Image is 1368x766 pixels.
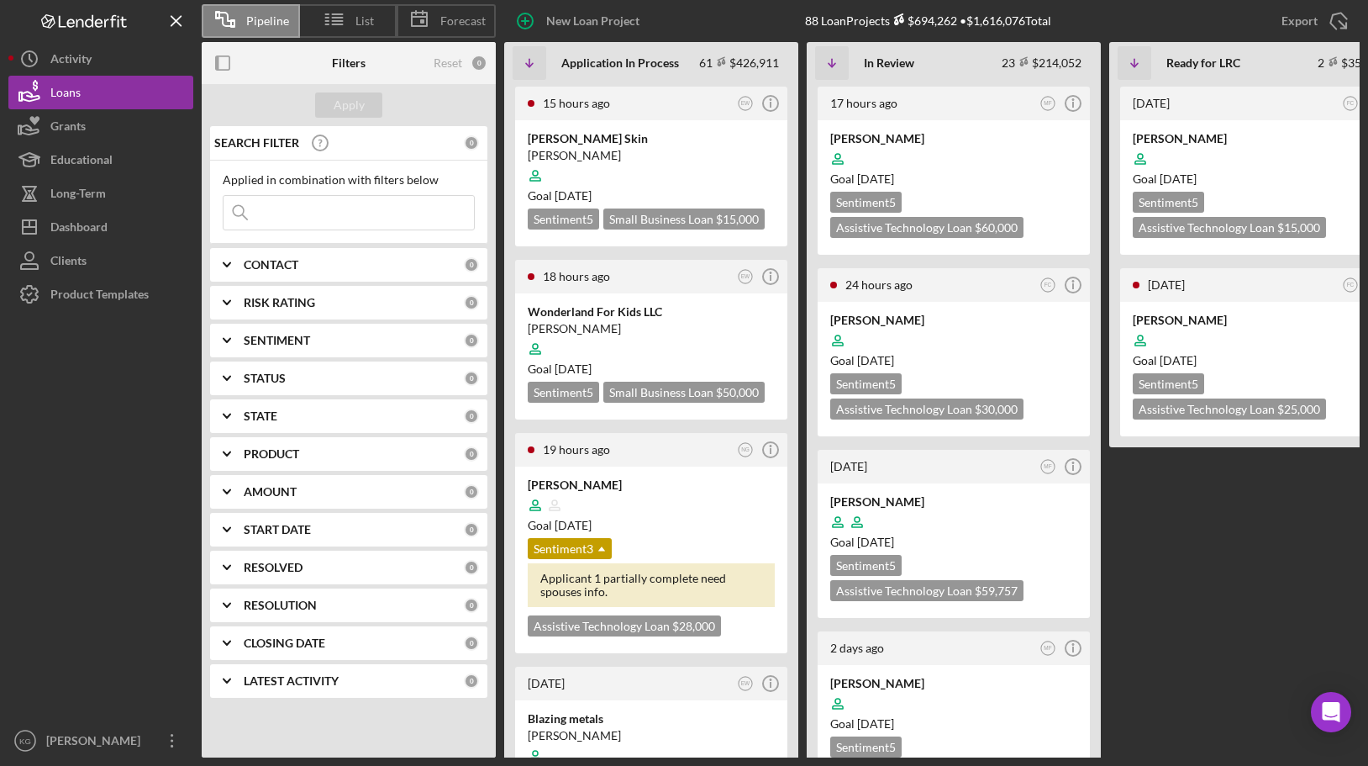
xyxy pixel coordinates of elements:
div: [PERSON_NAME] [528,147,775,164]
div: Wonderland For Kids LLC [528,304,775,320]
span: Goal [1133,353,1197,367]
div: 61 $426,911 [699,55,779,70]
div: 0 [464,560,479,575]
div: 0 [464,371,479,386]
text: FC [1347,282,1355,288]
div: Small Business Loan [603,209,765,230]
time: 11/05/2025 [555,518,592,532]
time: 2025-09-18 04:57 [1148,277,1185,292]
div: Activity [50,42,92,80]
button: Grants [8,109,193,143]
text: MF [1044,463,1051,469]
div: Assistive Technology Loan [528,615,721,637]
b: LATEST ACTIVITY [244,674,339,688]
span: Pipeline [246,14,289,28]
div: Sentiment 5 [830,192,902,213]
a: Activity [8,42,193,76]
button: Dashboard [8,210,193,244]
div: 0 [464,484,479,499]
button: New Loan Project [504,4,656,38]
text: MF [1044,645,1051,651]
span: Goal [830,353,894,367]
text: MF [1044,100,1051,106]
div: Dashboard [50,210,108,248]
span: Goal [830,716,894,731]
div: 0 [464,295,479,310]
time: 2025-09-22 23:19 [1133,96,1170,110]
button: EW [734,92,757,115]
span: Goal [830,172,894,186]
div: Small Business Loan [603,382,765,403]
b: STATE [244,409,277,423]
div: Applicant 1 partially complete need spouses info. [528,563,775,607]
time: 11/05/2025 [857,172,894,186]
div: Sentiment 5 [1133,192,1204,213]
div: Sentiment 5 [1133,373,1204,394]
time: 10/15/2025 [857,535,894,549]
span: $60,000 [975,220,1018,235]
div: Product Templates [50,277,149,315]
div: 23 $214,052 [1002,55,1081,70]
a: 18 hours agoEWWonderland For Kids LLC[PERSON_NAME]Goal [DATE]Sentiment5Small Business Loan $50,000 [513,257,790,422]
div: 0 [464,636,479,651]
span: List [355,14,374,28]
text: NG [741,446,750,452]
b: STATUS [244,372,286,385]
time: 2025-10-08 04:02 [543,96,610,110]
button: Product Templates [8,277,193,311]
div: Assistive Technology Loan [1133,399,1326,420]
span: Forecast [440,14,486,28]
span: $28,000 [672,619,715,633]
div: [PERSON_NAME] [528,477,775,494]
div: [PERSON_NAME] [528,320,775,337]
button: Long-Term [8,177,193,210]
div: Grants [50,109,86,147]
div: Open Intercom Messenger [1311,692,1351,732]
button: EW [734,266,757,288]
span: $15,000 [716,212,759,226]
div: Assistive Technology Loan [830,580,1023,601]
time: 2025-10-08 02:24 [830,96,897,110]
div: 0 [471,55,487,71]
button: Clients [8,244,193,277]
div: Educational [50,143,113,181]
a: 19 hours agoNG[PERSON_NAME]Goal [DATE]Sentiment3Applicant 1 partially complete need spouses info.... [513,431,790,656]
button: FC [1339,92,1362,115]
time: 2025-10-07 05:05 [528,676,565,690]
button: FC [1339,274,1362,297]
div: 0 [464,333,479,348]
time: 10/22/2025 [1160,172,1197,186]
time: 10/18/2025 [1160,353,1197,367]
div: [PERSON_NAME] [830,675,1077,692]
b: Ready for LRC [1166,56,1240,70]
div: Long-Term [50,177,106,214]
div: [PERSON_NAME] [42,724,151,762]
button: Educational [8,143,193,177]
span: $30,000 [975,402,1018,416]
div: 0 [464,135,479,151]
div: Loans [50,76,81,114]
b: PRODUCT [244,447,299,461]
div: Sentiment 5 [528,209,599,230]
div: Applied in combination with filters below [223,173,475,187]
b: CONTACT [244,258,298,272]
div: Assistive Technology Loan [830,399,1023,420]
div: Apply [334,92,365,118]
button: Export [1265,4,1360,38]
time: 11/19/2025 [555,362,592,376]
div: New Loan Project [546,4,639,38]
div: Sentiment 5 [830,373,902,394]
text: KG [19,737,31,746]
div: [PERSON_NAME] [528,727,775,744]
button: MF [1037,92,1060,115]
button: MF [1037,637,1060,660]
div: Export [1281,4,1318,38]
div: 88 Loan Projects • $1,616,076 Total [805,13,1051,28]
button: Loans [8,76,193,109]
